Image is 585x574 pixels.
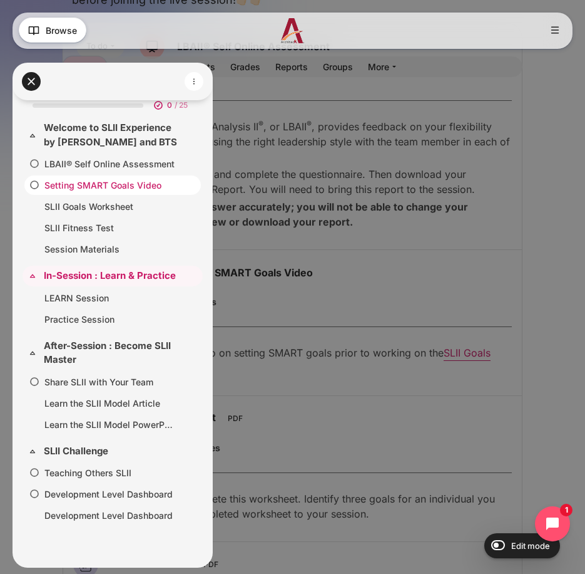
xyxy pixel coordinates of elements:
[44,488,176,501] a: Development Level Dashboard
[26,269,39,282] span: Collapse
[44,243,176,256] a: Session Materials
[26,445,39,457] span: Collapse
[26,347,39,359] span: Collapse
[44,530,176,543] a: Alignment Conversations
[281,18,304,43] a: A12 A12
[26,129,39,142] span: Collapse
[19,18,86,43] button: Browse
[44,444,179,459] a: SLII Challenge
[167,100,172,111] span: 0
[44,200,176,213] a: SLII Goals Worksheet
[44,313,176,326] a: Practice Session
[44,418,176,431] a: Learn the SLII Model PowerPoint
[44,375,176,389] a: Share SLII with Your Team
[44,157,176,170] a: LBAII® Self Online Assessment
[44,291,176,305] a: LEARN Session
[44,509,176,522] a: Development Level Dashboard
[175,100,188,111] span: / 25
[46,24,77,37] span: Browse
[44,397,176,410] a: Learn the SLII Model Article
[23,86,203,118] a: 0 / 25
[44,179,176,192] a: Setting SMART Goals Video
[44,121,179,149] a: Welcome to SLII Experience by [PERSON_NAME] and BTS
[44,339,179,367] a: After-Session : Become SLII Master
[44,269,179,283] a: In-Session : Learn & Practice
[44,221,176,234] a: SLII Fitness Test
[281,18,304,43] img: A12
[511,541,550,551] span: Edit mode
[44,466,176,479] a: Teaching Others SLII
